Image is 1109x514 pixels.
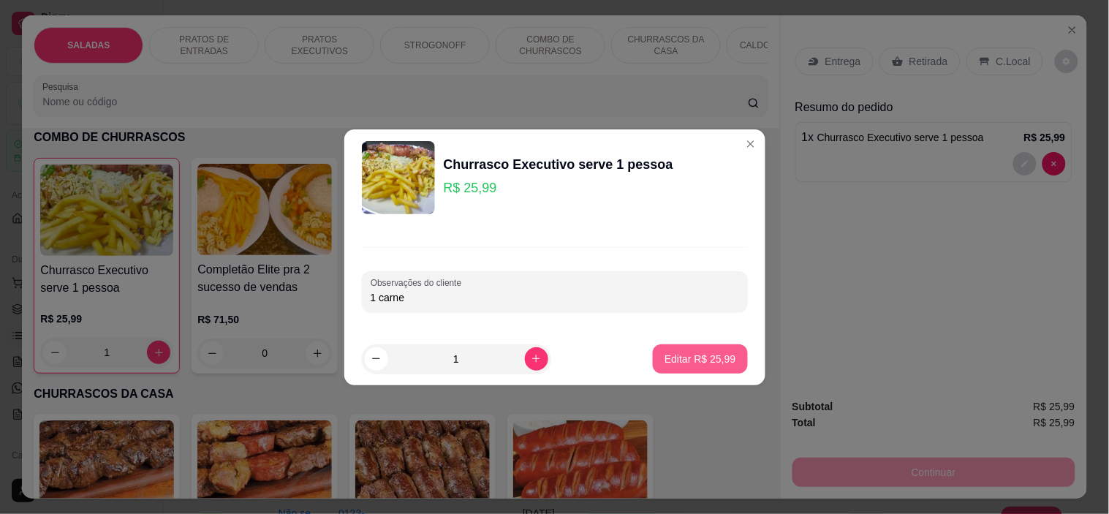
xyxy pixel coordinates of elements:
[371,290,739,305] input: Observações do cliente
[365,347,388,371] button: decrease-product-quantity
[665,352,735,366] p: Editar R$ 25,99
[653,344,747,374] button: Editar R$ 25,99
[444,178,673,198] p: R$ 25,99
[739,132,762,156] button: Close
[371,276,466,289] label: Observações do cliente
[362,141,435,214] img: product-image
[444,154,673,175] div: Churrasco Executivo serve 1 pessoa
[525,347,548,371] button: increase-product-quantity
